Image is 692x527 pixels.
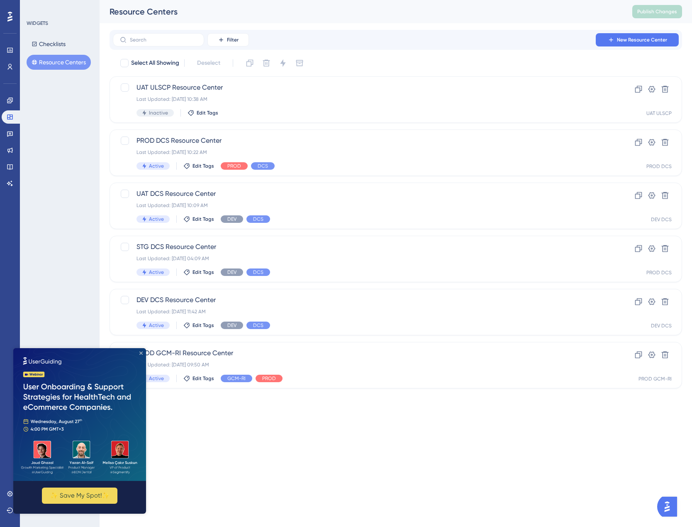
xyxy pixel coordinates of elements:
[227,37,239,43] span: Filter
[207,33,249,46] button: Filter
[149,216,164,222] span: Active
[136,255,589,262] div: Last Updated: [DATE] 04:09 AM
[136,308,589,315] div: Last Updated: [DATE] 11:42 AM
[253,216,263,222] span: DCS
[136,242,589,252] span: STG DCS Resource Center
[657,494,682,519] iframe: UserGuiding AI Assistant Launcher
[632,5,682,18] button: Publish Changes
[136,149,589,156] div: Last Updated: [DATE] 10:22 AM
[646,110,672,117] div: UAT ULSCP
[253,322,263,329] span: DCS
[27,20,48,27] div: WIDGETS
[651,216,672,223] div: DEV DCS
[183,216,214,222] button: Edit Tags
[136,189,589,199] span: UAT DCS Resource Center
[227,322,236,329] span: DEV
[27,37,71,51] button: Checklists
[596,33,679,46] button: New Resource Center
[192,269,214,276] span: Edit Tags
[126,3,129,7] div: Close Preview
[183,269,214,276] button: Edit Tags
[197,58,220,68] span: Deselect
[131,58,179,68] span: Select All Showing
[149,269,164,276] span: Active
[149,163,164,169] span: Active
[136,202,589,209] div: Last Updated: [DATE] 10:09 AM
[253,269,263,276] span: DCS
[29,139,104,156] button: ✨ Save My Spot!✨
[227,216,236,222] span: DEV
[183,322,214,329] button: Edit Tags
[638,376,672,382] div: PROD GCM-RI
[258,163,268,169] span: DCS
[262,375,276,382] span: PROD
[136,348,589,358] span: PROD GCM-RI Resource Center
[183,375,214,382] button: Edit Tags
[183,163,214,169] button: Edit Tags
[192,216,214,222] span: Edit Tags
[646,269,672,276] div: PROD DCS
[136,295,589,305] span: DEV DCS Resource Center
[646,163,672,170] div: PROD DCS
[149,322,164,329] span: Active
[197,110,218,116] span: Edit Tags
[637,8,677,15] span: Publish Changes
[227,163,241,169] span: PROD
[149,375,164,382] span: Active
[617,37,667,43] span: New Resource Center
[190,56,228,71] button: Deselect
[136,136,589,146] span: PROD DCS Resource Center
[227,269,236,276] span: DEV
[192,322,214,329] span: Edit Tags
[227,375,246,382] span: GCM-RI
[136,83,589,93] span: UAT ULSCP Resource Center
[149,110,168,116] span: Inactive
[188,110,218,116] button: Edit Tags
[110,6,612,17] div: Resource Centers
[192,163,214,169] span: Edit Tags
[136,96,589,102] div: Last Updated: [DATE] 10:38 AM
[192,375,214,382] span: Edit Tags
[136,361,589,368] div: Last Updated: [DATE] 09:50 AM
[651,322,672,329] div: DEV DCS
[130,37,197,43] input: Search
[27,55,91,70] button: Resource Centers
